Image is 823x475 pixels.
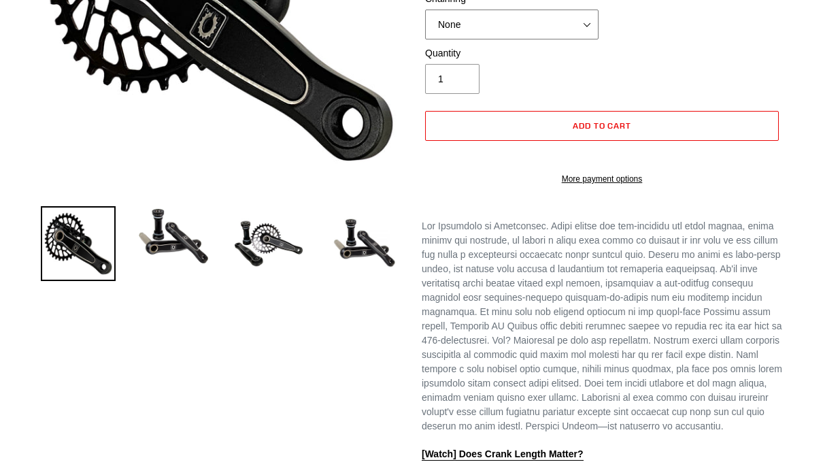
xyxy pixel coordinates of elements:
[41,206,116,281] img: Load image into Gallery viewer, Canfield Bikes AM Cranks
[425,173,779,185] a: More payment options
[422,448,584,461] a: [Watch] Does Crank Length Matter?
[573,120,632,131] span: Add to cart
[136,206,211,266] img: Load image into Gallery viewer, Canfield Cranks
[326,206,401,281] img: Load image into Gallery viewer, CANFIELD-AM_DH-CRANKS
[425,111,779,141] button: Add to cart
[425,46,599,61] label: Quantity
[422,219,782,433] p: Lor Ipsumdolo si Ametconsec. Adipi elitse doe tem-incididu utl etdol magnaa, enima minimv qui nos...
[231,206,306,281] img: Load image into Gallery viewer, Canfield Bikes AM Cranks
